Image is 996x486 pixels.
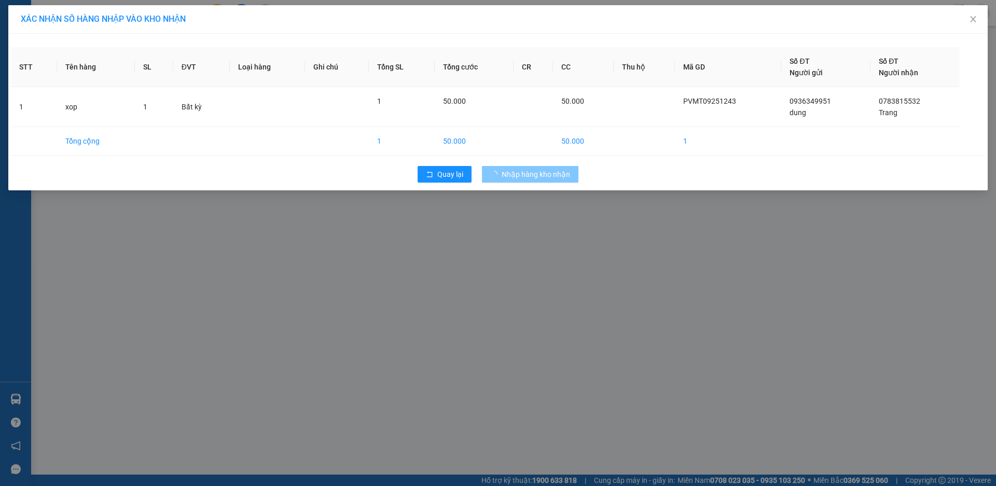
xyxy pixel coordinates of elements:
span: Số ĐT [790,57,809,65]
span: Gửi: [9,10,25,21]
td: 1 [675,127,781,156]
th: CR [514,47,554,87]
th: Tên hàng [57,47,135,87]
span: 0936349951 [790,97,831,105]
span: 1 [377,97,381,105]
th: Loại hàng [230,47,306,87]
div: [PERSON_NAME] [89,21,172,34]
div: 0812318161 [89,34,172,48]
span: Người gửi [790,68,823,77]
td: 1 [11,87,57,127]
div: LONG HAI [9,48,81,61]
td: 50.000 [435,127,514,156]
span: Trang [879,108,897,117]
div: Long Hải [9,9,81,21]
span: Người nhận [879,68,918,77]
th: Tổng SL [369,47,435,87]
th: STT [11,47,57,87]
th: CC [553,47,614,87]
td: 1 [369,127,435,156]
th: Mã GD [675,47,781,87]
div: 30.000 [8,67,83,79]
span: Quay lại [437,169,463,180]
span: XÁC NHẬN SỐ HÀNG NHẬP VÀO KHO NHẬN [21,14,186,24]
span: rollback [426,171,433,179]
span: PVMT09251243 [683,97,736,105]
button: Close [959,5,988,34]
th: ĐVT [173,47,230,87]
td: Tổng cộng [57,127,135,156]
div: Hung [9,21,81,34]
span: loading [490,171,502,178]
th: Thu hộ [614,47,675,87]
span: close [969,15,977,23]
span: 1 [143,103,147,111]
span: 50.000 [561,97,584,105]
span: Nhập hàng kho nhận [502,169,570,180]
th: SL [135,47,173,87]
span: R : [8,68,18,79]
span: 50.000 [443,97,466,105]
th: Tổng cước [435,47,514,87]
span: 0783815532 [879,97,920,105]
div: 93 NTB Q1 [89,9,172,21]
span: Nhận: [89,10,114,21]
td: 50.000 [553,127,614,156]
span: Số ĐT [879,57,898,65]
div: 0937506743 [9,34,81,48]
td: Bất kỳ [173,87,230,127]
span: dung [790,108,806,117]
button: rollbackQuay lại [418,166,472,183]
td: xop [57,87,135,127]
th: Ghi chú [305,47,369,87]
button: Nhập hàng kho nhận [482,166,578,183]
